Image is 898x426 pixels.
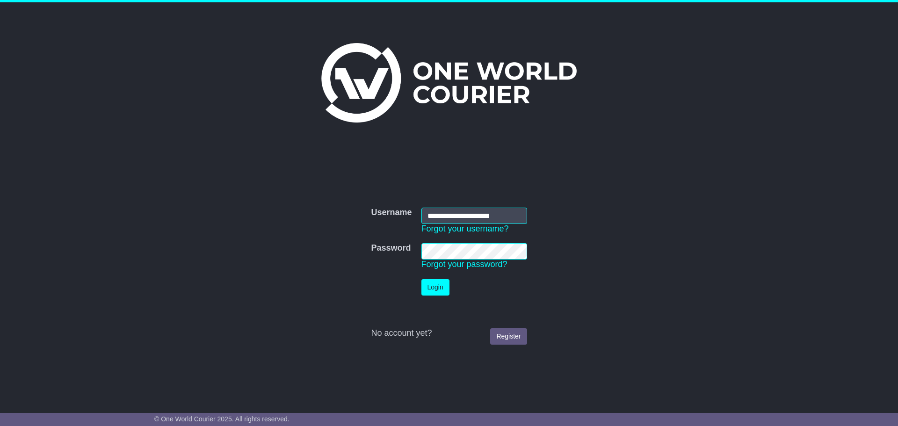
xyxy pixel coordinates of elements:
a: Forgot your username? [421,224,509,233]
div: No account yet? [371,328,527,339]
label: Username [371,208,412,218]
a: Forgot your password? [421,260,507,269]
a: Register [490,328,527,345]
img: One World [321,43,577,123]
label: Password [371,243,411,253]
button: Login [421,279,449,296]
span: © One World Courier 2025. All rights reserved. [154,415,290,423]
